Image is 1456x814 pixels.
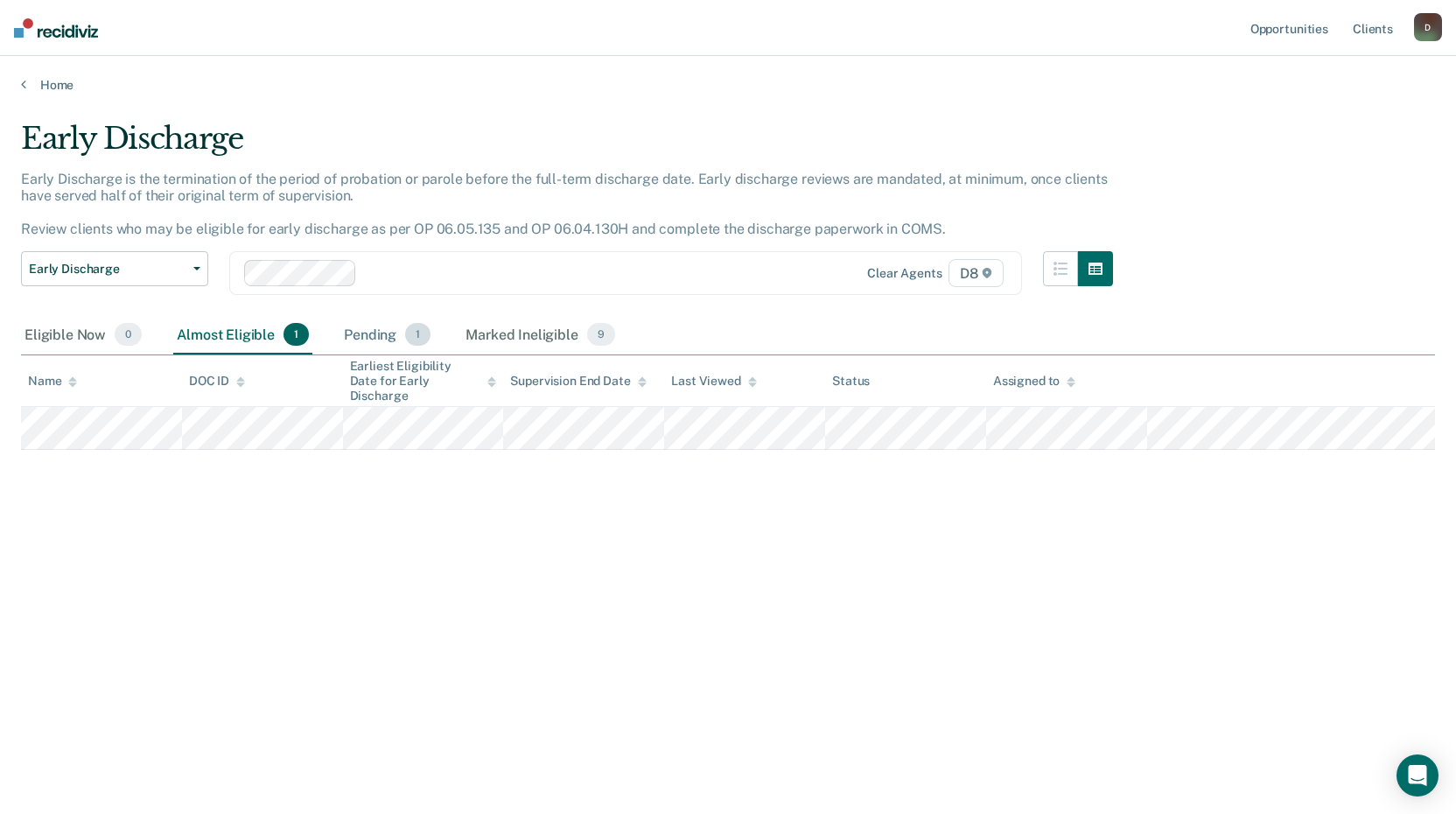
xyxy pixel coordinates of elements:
[21,121,1113,171] div: Early Discharge
[587,323,615,346] span: 9
[28,374,77,389] div: Name
[867,266,941,281] div: Clear agents
[173,316,312,354] div: Almost Eligible1
[510,374,646,389] div: Supervision End Date
[1396,754,1438,796] div: Open Intercom Messenger
[832,374,870,389] div: Status
[671,374,756,389] div: Last Viewed
[29,262,186,277] span: Early Discharge
[189,374,245,389] div: DOC ID
[21,77,1435,93] a: Home
[993,374,1075,389] div: Assigned to
[115,323,142,346] span: 0
[350,359,497,403] div: Earliest Eligibility Date for Early Discharge
[21,251,208,286] button: Early Discharge
[948,259,1004,287] span: D8
[21,316,145,354] div: Eligible Now0
[14,18,98,38] img: Recidiviz
[462,316,619,354] div: Marked Ineligible9
[340,316,434,354] div: Pending1
[1414,13,1442,41] button: D
[21,171,1108,238] p: Early Discharge is the termination of the period of probation or parole before the full-term disc...
[405,323,430,346] span: 1
[283,323,309,346] span: 1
